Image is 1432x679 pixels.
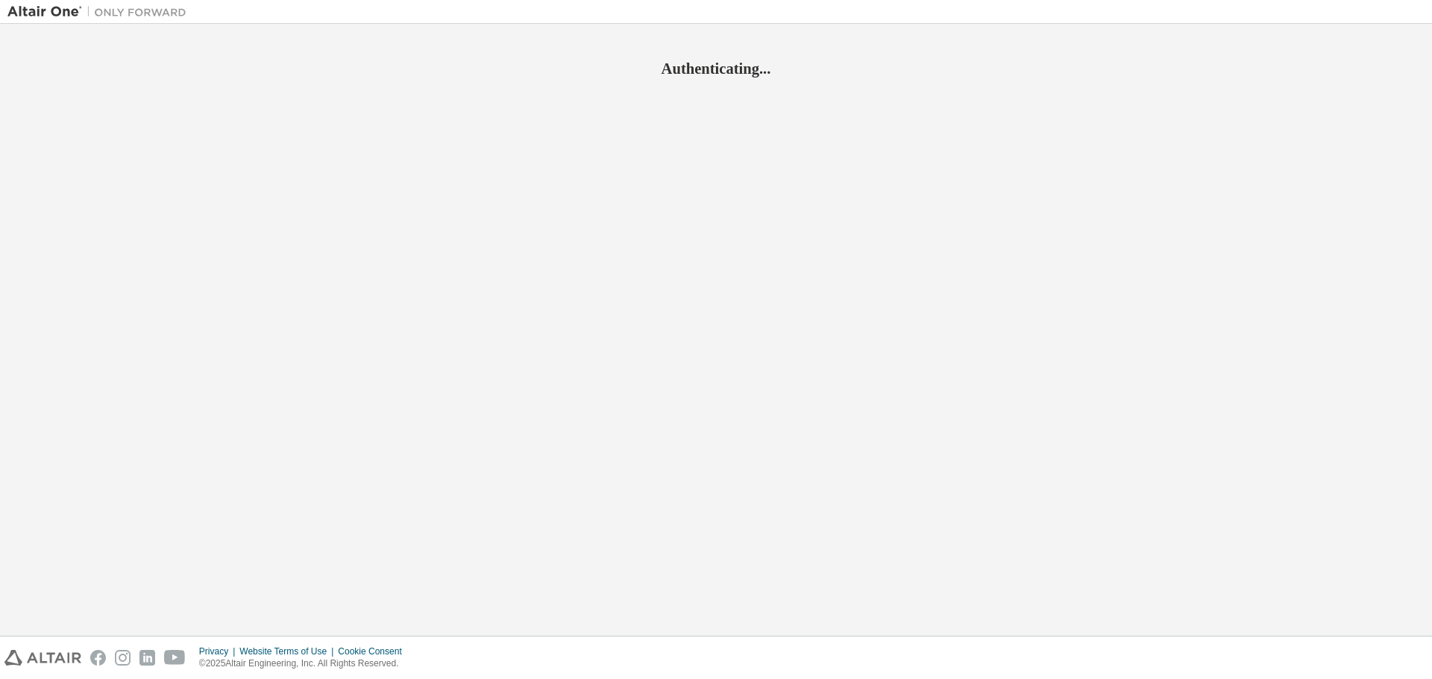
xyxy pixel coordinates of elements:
img: instagram.svg [115,650,131,666]
h2: Authenticating... [7,59,1425,78]
p: © 2025 Altair Engineering, Inc. All Rights Reserved. [199,657,411,670]
div: Cookie Consent [338,645,410,657]
img: linkedin.svg [139,650,155,666]
img: youtube.svg [164,650,186,666]
img: facebook.svg [90,650,106,666]
img: Altair One [7,4,194,19]
div: Website Terms of Use [239,645,338,657]
div: Privacy [199,645,239,657]
img: altair_logo.svg [4,650,81,666]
